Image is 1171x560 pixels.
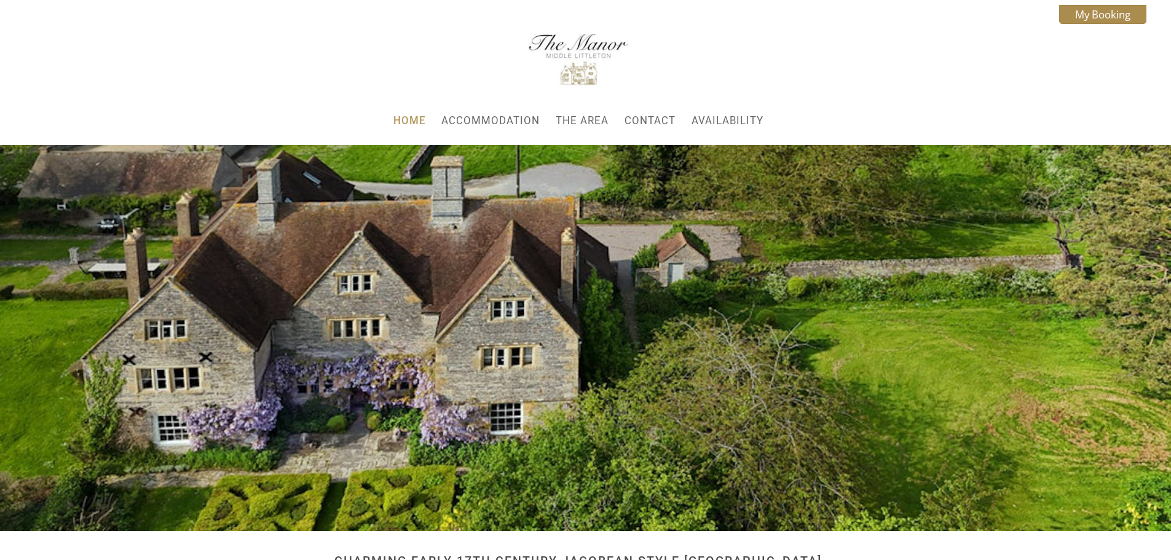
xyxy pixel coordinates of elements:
[625,114,676,127] a: Contact
[393,114,425,127] a: Home
[556,114,609,127] a: The Area
[1059,5,1146,24] a: My Booking
[441,114,540,127] a: Accommodation
[692,114,763,127] a: Availability
[502,29,655,90] img: The Manor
